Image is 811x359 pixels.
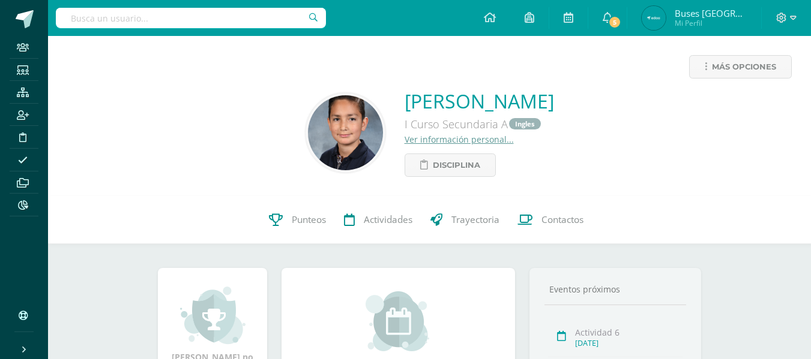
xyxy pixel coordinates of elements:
img: fc6c33b0aa045aa3213aba2fdb094e39.png [642,6,666,30]
a: Trayectoria [421,196,508,244]
span: Buses [GEOGRAPHIC_DATA] [675,7,747,19]
a: [PERSON_NAME] [405,88,554,114]
img: 4a531df4870e9f00b3a87252588ecded.png [308,95,383,170]
a: Ver información personal... [405,134,514,145]
div: I Curso Secundaria A [405,114,554,134]
input: Busca un usuario... [56,8,326,28]
span: Más opciones [712,56,776,78]
a: Actividades [335,196,421,244]
div: Actividad 6 [575,327,683,338]
a: Más opciones [689,55,792,79]
div: Eventos próximos [544,283,686,295]
a: Punteos [260,196,335,244]
span: Disciplina [433,154,480,176]
span: Contactos [541,214,583,227]
a: Disciplina [405,153,496,177]
span: 5 [607,16,621,29]
a: Contactos [508,196,592,244]
a: Ingles [509,118,541,129]
img: event_small.png [366,291,431,351]
span: Mi Perfil [675,18,747,28]
span: Punteos [292,214,326,227]
img: achievement_small.png [180,285,246,345]
div: [DATE] [575,338,683,348]
span: Trayectoria [451,214,499,227]
span: Actividades [364,214,412,227]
